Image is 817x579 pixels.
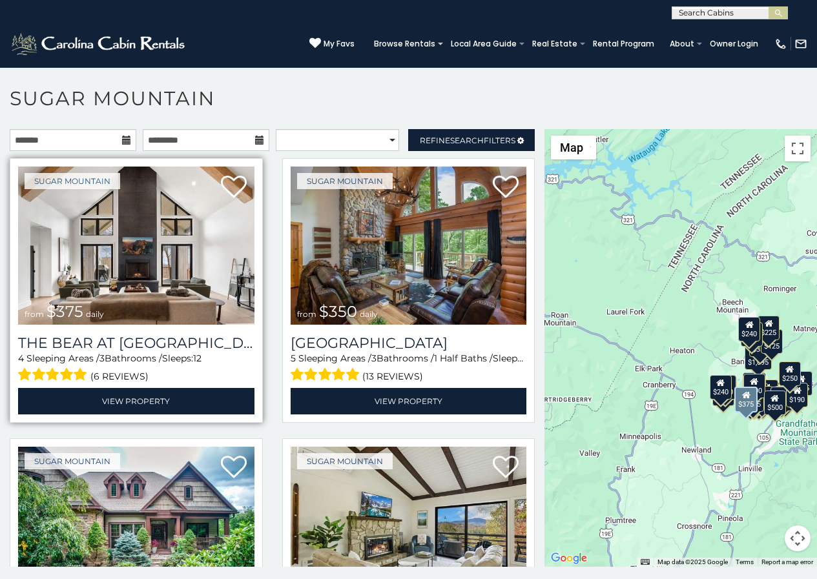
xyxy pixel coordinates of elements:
[367,35,442,53] a: Browse Rentals
[291,352,296,364] span: 5
[710,375,732,400] div: $240
[548,550,590,567] img: Google
[774,37,787,50] img: phone-regular-white.png
[551,136,596,159] button: Change map style
[18,352,24,364] span: 4
[493,174,519,201] a: Add to favorites
[756,380,778,404] div: $200
[324,38,355,50] span: My Favs
[794,37,807,50] img: mail-regular-white.png
[297,453,393,469] a: Sugar Mountain
[221,174,247,201] a: Add to favorites
[745,345,772,370] div: $1,095
[524,352,532,364] span: 12
[761,329,783,354] div: $125
[738,317,760,341] div: $240
[791,371,812,396] div: $155
[309,37,355,50] a: My Favs
[25,453,120,469] a: Sugar Mountain
[291,334,527,352] h3: Grouse Moor Lodge
[18,388,254,414] a: View Property
[641,558,650,567] button: Keyboard shortcuts
[99,352,105,364] span: 3
[319,302,357,321] span: $350
[25,309,44,319] span: from
[450,136,484,145] span: Search
[18,334,254,352] a: The Bear At [GEOGRAPHIC_DATA]
[90,368,149,385] span: (6 reviews)
[560,141,583,154] span: Map
[764,391,786,415] div: $500
[444,35,523,53] a: Local Area Guide
[657,558,728,565] span: Map data ©2025 Google
[291,167,527,325] img: Grouse Moor Lodge
[770,387,792,411] div: $195
[586,35,661,53] a: Rental Program
[786,383,808,407] div: $190
[193,352,202,364] span: 12
[526,35,584,53] a: Real Estate
[743,372,765,397] div: $190
[703,35,765,53] a: Owner Login
[25,173,120,189] a: Sugar Mountain
[18,167,254,325] a: The Bear At Sugar Mountain from $375 daily
[743,374,765,398] div: $300
[362,368,423,385] span: (13 reviews)
[297,309,316,319] span: from
[291,334,527,352] a: [GEOGRAPHIC_DATA]
[291,388,527,414] a: View Property
[785,136,811,161] button: Toggle fullscreen view
[86,309,104,319] span: daily
[360,309,378,319] span: daily
[10,31,189,57] img: White-1-2.png
[758,316,780,340] div: $225
[291,167,527,325] a: Grouse Moor Lodge from $350 daily
[761,558,813,565] a: Report a map error
[736,558,754,565] a: Terms
[548,550,590,567] a: Open this area in Google Maps (opens a new window)
[18,334,254,352] h3: The Bear At Sugar Mountain
[779,361,801,386] div: $250
[371,352,377,364] span: 3
[663,35,701,53] a: About
[18,352,254,385] div: Sleeping Areas / Bathrooms / Sleeps:
[420,136,515,145] span: Refine Filters
[221,454,247,482] a: Add to favorites
[297,173,393,189] a: Sugar Mountain
[18,167,254,325] img: The Bear At Sugar Mountain
[493,454,519,482] a: Add to favorites
[291,352,527,385] div: Sleeping Areas / Bathrooms / Sleeps:
[408,129,535,151] a: RefineSearchFilters
[735,387,758,412] div: $375
[434,352,493,364] span: 1 Half Baths /
[47,302,83,321] span: $375
[785,525,811,551] button: Map camera controls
